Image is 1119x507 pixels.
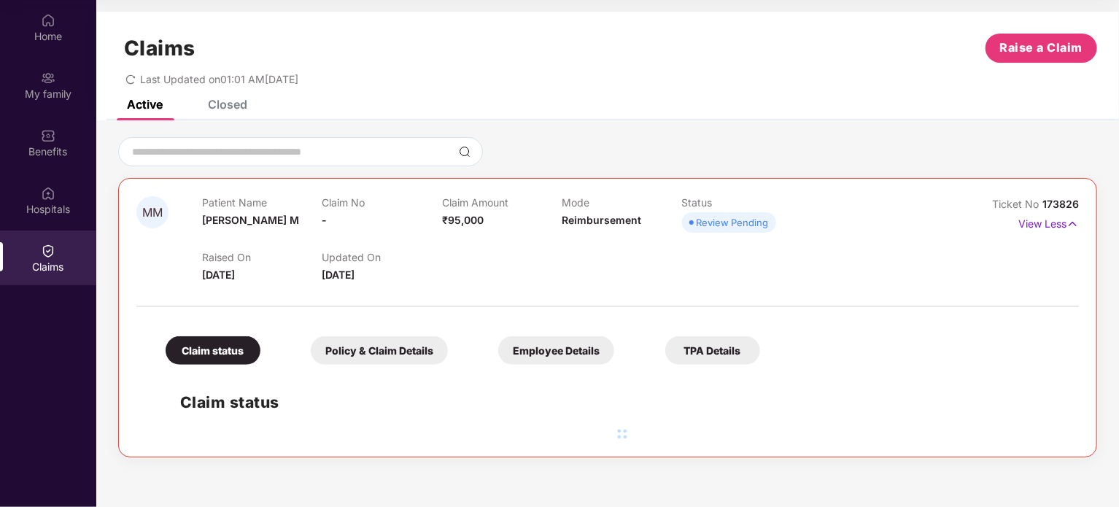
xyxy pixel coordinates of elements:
[166,336,260,365] div: Claim status
[41,71,55,85] img: svg+xml;base64,PHN2ZyB3aWR0aD0iMjAiIGhlaWdodD0iMjAiIHZpZXdCb3g9IjAgMCAyMCAyMCIgZmlsbD0ibm9uZSIgeG...
[202,251,322,263] p: Raised On
[322,214,327,226] span: -
[442,196,562,209] p: Claim Amount
[562,196,681,209] p: Mode
[180,390,1064,414] h2: Claim status
[41,186,55,201] img: svg+xml;base64,PHN2ZyBpZD0iSG9zcGl0YWxzIiB4bWxucz0iaHR0cDovL3d3dy53My5vcmcvMjAwMC9zdmciIHdpZHRoPS...
[697,215,769,230] div: Review Pending
[202,268,235,281] span: [DATE]
[322,196,441,209] p: Claim No
[125,73,136,85] span: redo
[322,251,441,263] p: Updated On
[127,97,163,112] div: Active
[1066,216,1079,232] img: svg+xml;base64,PHN2ZyB4bWxucz0iaHR0cDovL3d3dy53My5vcmcvMjAwMC9zdmciIHdpZHRoPSIxNyIgaGVpZ2h0PSIxNy...
[41,244,55,258] img: svg+xml;base64,PHN2ZyBpZD0iQ2xhaW0iIHhtbG5zPSJodHRwOi8vd3d3LnczLm9yZy8yMDAwL3N2ZyIgd2lkdGg9IjIwIi...
[992,198,1042,210] span: Ticket No
[986,34,1097,63] button: Raise a Claim
[140,73,298,85] span: Last Updated on 01:01 AM[DATE]
[41,13,55,28] img: svg+xml;base64,PHN2ZyBpZD0iSG9tZSIgeG1sbnM9Imh0dHA6Ly93d3cudzMub3JnLzIwMDAvc3ZnIiB3aWR0aD0iMjAiIG...
[142,206,163,219] span: MM
[665,336,760,365] div: TPA Details
[311,336,448,365] div: Policy & Claim Details
[1018,212,1079,232] p: View Less
[202,196,322,209] p: Patient Name
[682,196,802,209] p: Status
[124,36,195,61] h1: Claims
[498,336,614,365] div: Employee Details
[442,214,484,226] span: ₹95,000
[562,214,641,226] span: Reimbursement
[202,214,299,226] span: [PERSON_NAME] M
[1000,39,1083,57] span: Raise a Claim
[208,97,247,112] div: Closed
[322,268,355,281] span: [DATE]
[41,128,55,143] img: svg+xml;base64,PHN2ZyBpZD0iQmVuZWZpdHMiIHhtbG5zPSJodHRwOi8vd3d3LnczLm9yZy8yMDAwL3N2ZyIgd2lkdGg9Ij...
[459,146,471,158] img: svg+xml;base64,PHN2ZyBpZD0iU2VhcmNoLTMyeDMyIiB4bWxucz0iaHR0cDovL3d3dy53My5vcmcvMjAwMC9zdmciIHdpZH...
[1042,198,1079,210] span: 173826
